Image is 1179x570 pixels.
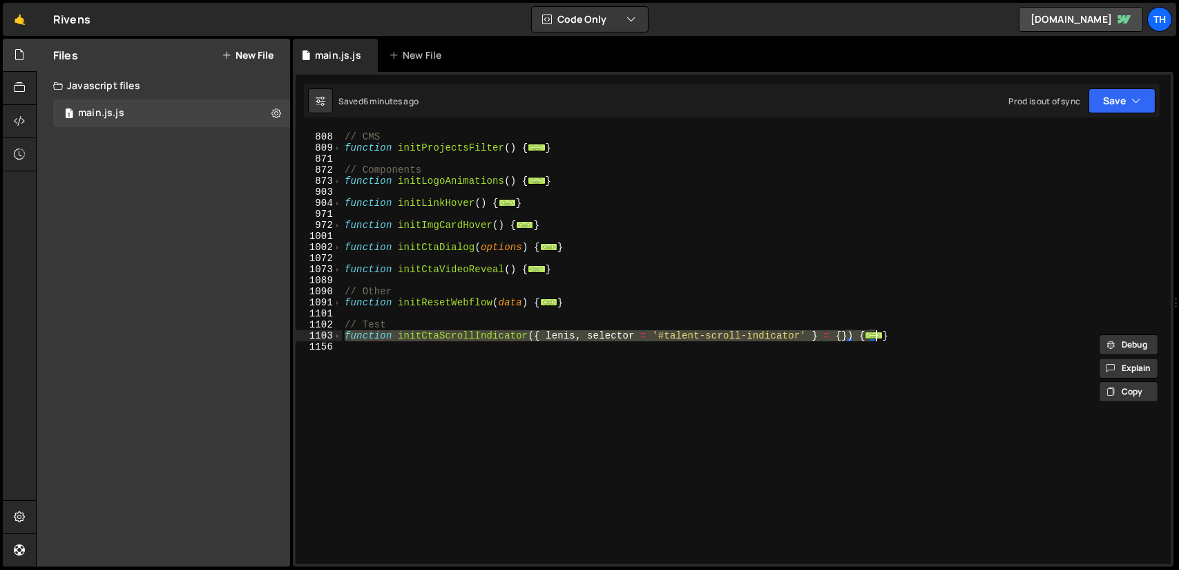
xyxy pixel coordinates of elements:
[296,164,342,175] div: 872
[296,209,342,220] div: 971
[53,11,90,28] div: Rivens
[516,221,533,229] span: ...
[1099,358,1158,379] button: Explain
[338,95,419,107] div: Saved
[296,142,342,153] div: 809
[3,3,37,36] a: 🤙
[296,253,342,264] div: 1072
[296,187,342,198] div: 903
[296,242,342,253] div: 1002
[1019,7,1143,32] a: [DOMAIN_NAME]
[528,144,545,151] span: ...
[528,177,545,184] span: ...
[528,265,545,273] span: ...
[296,220,342,231] div: 972
[296,198,342,209] div: 904
[78,107,124,120] div: main.js.js
[499,199,516,207] span: ...
[53,99,290,127] div: 17273/47859.js
[296,175,342,187] div: 873
[53,48,78,63] h2: Files
[865,332,882,339] span: ...
[1147,7,1172,32] a: Th
[37,72,290,99] div: Javascript files
[1008,95,1080,107] div: Prod is out of sync
[296,286,342,297] div: 1090
[1099,334,1158,355] button: Debug
[296,264,342,275] div: 1073
[1089,88,1156,113] button: Save
[532,7,648,32] button: Code Only
[363,95,419,107] div: 6 minutes ago
[65,109,73,120] span: 1
[222,50,274,61] button: New File
[296,330,342,341] div: 1103
[296,341,342,352] div: 1156
[389,48,447,62] div: New File
[540,298,557,306] span: ...
[296,308,342,319] div: 1101
[296,231,342,242] div: 1001
[296,131,342,142] div: 808
[296,153,342,164] div: 871
[296,275,342,286] div: 1089
[315,48,361,62] div: main.js.js
[1099,381,1158,402] button: Copy
[296,319,342,330] div: 1102
[540,243,557,251] span: ...
[296,297,342,308] div: 1091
